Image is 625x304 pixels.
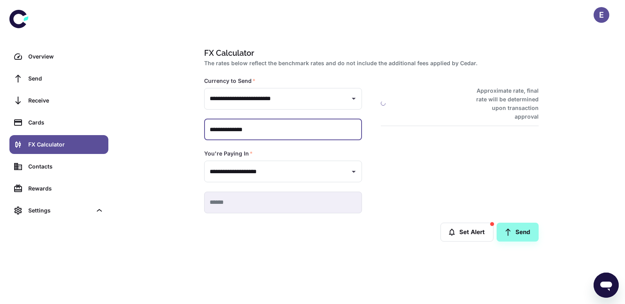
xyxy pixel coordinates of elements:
[9,135,108,154] a: FX Calculator
[594,273,619,298] iframe: Button to launch messaging window
[204,77,256,85] label: Currency to Send
[594,7,609,23] button: E
[348,166,359,177] button: Open
[9,201,108,220] div: Settings
[28,118,104,127] div: Cards
[9,113,108,132] a: Cards
[468,86,539,121] h6: Approximate rate, final rate will be determined upon transaction approval
[440,223,493,242] button: Set Alert
[28,162,104,171] div: Contacts
[348,93,359,104] button: Open
[204,150,253,157] label: You're Paying In
[9,69,108,88] a: Send
[9,91,108,110] a: Receive
[28,140,104,149] div: FX Calculator
[9,179,108,198] a: Rewards
[28,74,104,83] div: Send
[28,96,104,105] div: Receive
[28,52,104,61] div: Overview
[497,223,539,242] a: Send
[28,206,92,215] div: Settings
[9,47,108,66] a: Overview
[204,47,535,59] h1: FX Calculator
[9,157,108,176] a: Contacts
[28,184,104,193] div: Rewards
